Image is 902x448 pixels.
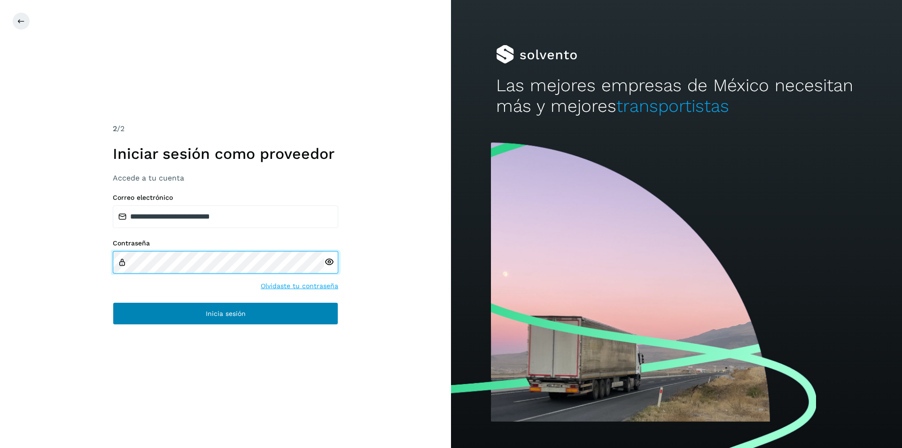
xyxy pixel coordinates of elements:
[261,281,338,291] a: Olvidaste tu contraseña
[113,124,117,133] span: 2
[113,194,338,202] label: Correo electrónico
[496,75,857,117] h2: Las mejores empresas de México necesitan más y mejores
[113,239,338,247] label: Contraseña
[113,123,338,134] div: /2
[113,173,338,182] h3: Accede a tu cuenta
[113,302,338,325] button: Inicia sesión
[206,310,246,317] span: Inicia sesión
[113,145,338,163] h1: Iniciar sesión como proveedor
[616,96,729,116] span: transportistas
